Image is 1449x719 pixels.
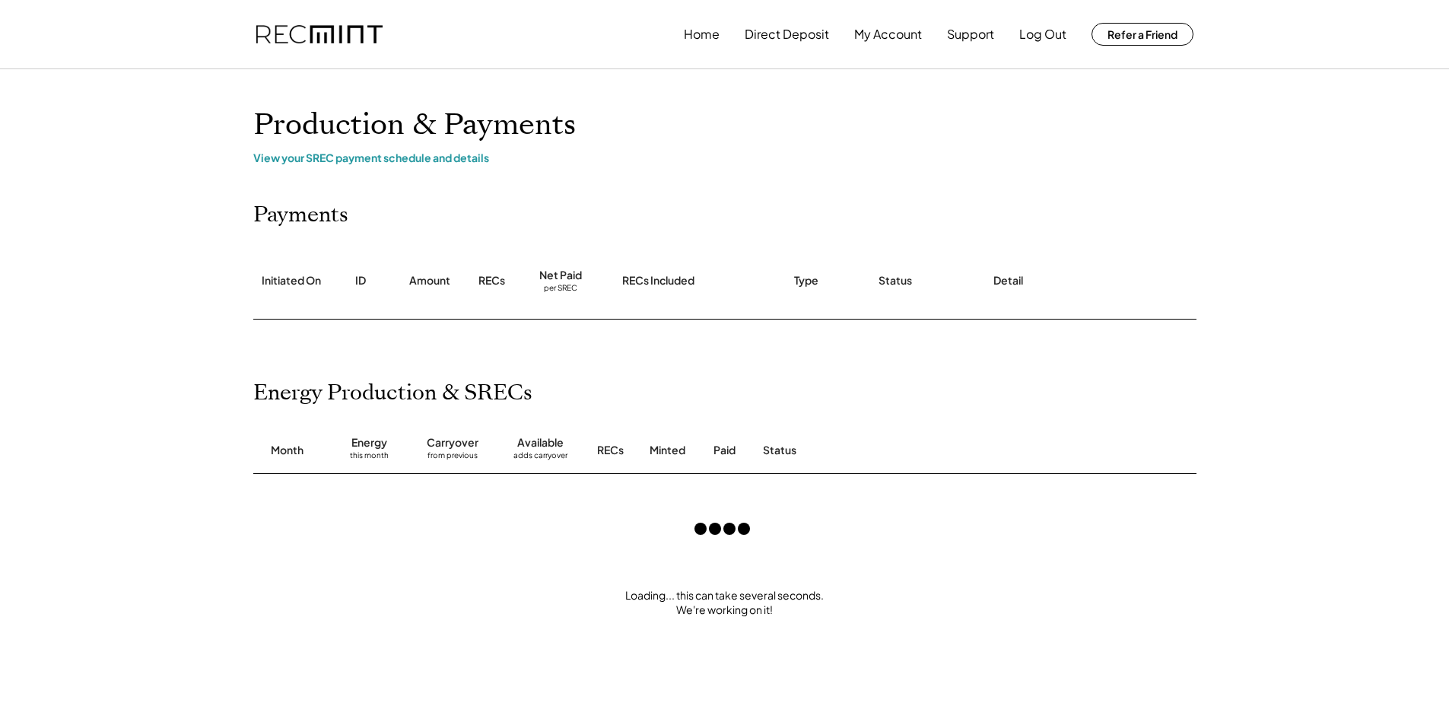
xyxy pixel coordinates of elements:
button: Home [684,19,720,49]
div: Type [794,273,818,288]
div: Available [517,435,564,450]
div: RECs [478,273,505,288]
div: adds carryover [513,450,567,466]
button: Log Out [1019,19,1066,49]
div: Amount [409,273,450,288]
div: Carryover [427,435,478,450]
img: recmint-logotype%403x.png [256,25,383,44]
button: Support [947,19,994,49]
div: from previous [427,450,478,466]
div: Month [271,443,303,458]
div: Status [763,443,1022,458]
div: Detail [993,273,1023,288]
div: Loading... this can take several seconds. We're working on it! [238,588,1212,618]
div: RECs [597,443,624,458]
button: Refer a Friend [1092,23,1193,46]
div: Energy [351,435,387,450]
div: Paid [713,443,736,458]
button: Direct Deposit [745,19,829,49]
h2: Energy Production & SRECs [253,380,532,406]
div: Status [879,273,912,288]
h1: Production & Payments [253,107,1196,143]
div: ID [355,273,366,288]
button: My Account [854,19,922,49]
div: Minted [650,443,685,458]
div: per SREC [544,283,577,294]
div: this month [350,450,389,466]
div: Net Paid [539,268,582,283]
div: RECs Included [622,273,694,288]
div: Initiated On [262,273,321,288]
div: View your SREC payment schedule and details [253,151,1196,164]
h2: Payments [253,202,348,228]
